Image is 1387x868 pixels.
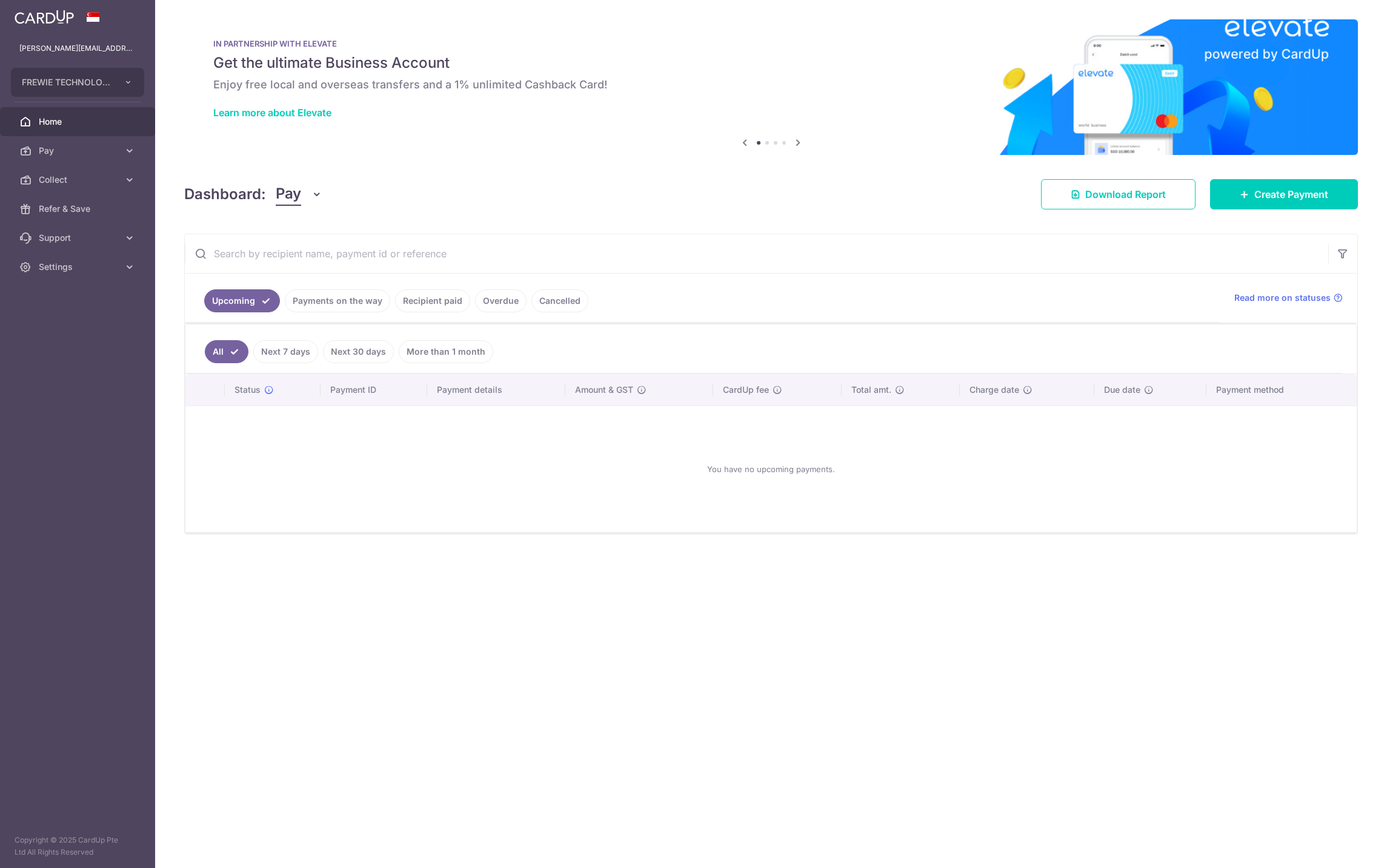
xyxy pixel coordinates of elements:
a: Upcoming [204,289,280,312]
a: Recipient paid [395,289,470,312]
a: Create Payment [1210,179,1358,209]
a: Learn more about Elevate [213,107,331,119]
a: More than 1 month [399,340,493,363]
h5: Get the ultimate Business Account [213,53,1329,73]
input: Search by recipient name, payment id or reference [185,234,1328,273]
span: Read more on statuses [1234,292,1331,304]
span: Due date [1104,384,1140,396]
span: Total amt. [851,384,891,396]
span: Help [27,8,52,19]
span: Download Report [1085,187,1166,202]
span: Collect [39,174,119,186]
span: Refer & Save [39,203,119,215]
span: Status [234,384,261,396]
a: Next 7 days [253,340,318,363]
button: FREWIE TECHNOLOGIES PTE. LTD. [11,68,144,97]
img: CardUp [15,10,74,24]
p: [PERSON_NAME][EMAIL_ADDRESS][DOMAIN_NAME] [19,42,136,54]
span: Pay [39,145,119,157]
a: Download Report [1041,179,1196,209]
p: IN PARTNERSHIP WITH ELEVATE [213,39,1329,48]
span: Pay [276,183,301,206]
a: All [205,340,248,363]
span: Create Payment [1254,187,1328,202]
span: Support [39,232,119,244]
span: Amount & GST [575,384,633,396]
div: You have no upcoming payments. [200,416,1342,522]
a: Overdue [475,289,527,312]
a: Next 30 days [323,340,394,363]
a: Payments on the way [285,289,390,312]
span: Charge date [970,384,1019,396]
span: CardUp fee [723,384,769,396]
span: Settings [39,261,119,273]
a: Read more on statuses [1234,292,1343,304]
h4: Dashboard: [184,183,266,205]
h6: Enjoy free local and overseas transfers and a 1% unlimited Cashback Card! [213,77,1329,92]
span: Home [39,116,119,128]
a: Cancelled [531,289,588,312]
th: Payment method [1206,374,1357,406]
button: Pay [276,183,322,206]
th: Payment ID [321,374,427,406]
th: Payment details [427,374,565,406]
img: Renovation banner [184,19,1358,155]
span: FREWIE TECHNOLOGIES PTE. LTD. [22,76,111,88]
